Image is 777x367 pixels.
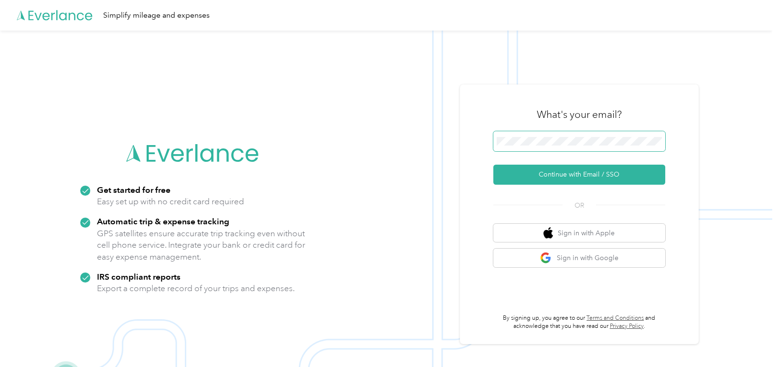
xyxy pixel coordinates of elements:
[493,314,665,331] p: By signing up, you agree to our and acknowledge that you have read our .
[103,10,210,21] div: Simplify mileage and expenses
[610,323,644,330] a: Privacy Policy
[493,249,665,267] button: google logoSign in with Google
[563,200,596,210] span: OR
[97,185,170,195] strong: Get started for free
[586,315,644,322] a: Terms and Conditions
[97,216,229,226] strong: Automatic trip & expense tracking
[97,283,295,294] p: Export a complete record of your trips and expenses.
[493,224,665,242] button: apple logoSign in with Apple
[540,252,552,264] img: google logo
[493,165,665,185] button: Continue with Email / SSO
[97,228,306,263] p: GPS satellites ensure accurate trip tracking even without cell phone service. Integrate your bank...
[537,108,622,121] h3: What's your email?
[543,227,553,239] img: apple logo
[97,272,181,282] strong: IRS compliant reports
[97,196,244,208] p: Easy set up with no credit card required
